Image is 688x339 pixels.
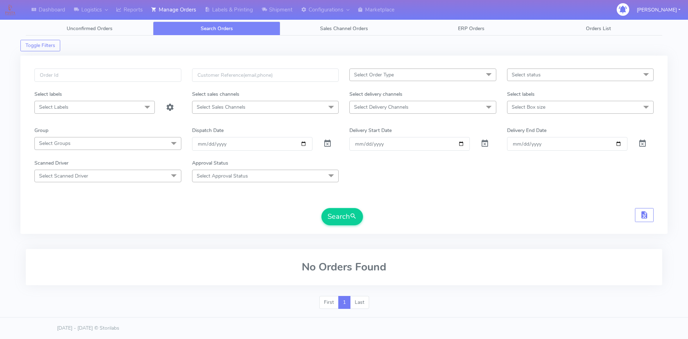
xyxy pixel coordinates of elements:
[354,104,408,110] span: Select Delivery Channels
[20,40,60,51] button: Toggle Filters
[338,296,350,309] a: 1
[631,3,686,17] button: [PERSON_NAME]
[507,90,535,98] label: Select labels
[586,25,611,32] span: Orders List
[192,127,224,134] label: Dispatch Date
[192,90,239,98] label: Select sales channels
[39,140,71,147] span: Select Groups
[34,261,654,273] h2: No Orders Found
[34,90,62,98] label: Select labels
[192,159,228,167] label: Approval Status
[34,127,48,134] label: Group
[349,127,392,134] label: Delivery Start Date
[321,208,363,225] button: Search
[39,173,88,179] span: Select Scanned Driver
[354,71,394,78] span: Select Order Type
[320,25,368,32] span: Sales Channel Orders
[192,69,339,82] input: Customer Reference(email,phone)
[201,25,233,32] span: Search Orders
[349,90,402,98] label: Select delivery channels
[26,22,662,36] ul: Tabs
[512,71,541,78] span: Select status
[34,159,68,167] label: Scanned Driver
[512,104,545,110] span: Select Box size
[197,104,245,110] span: Select Sales Channels
[458,25,484,32] span: ERP Orders
[67,25,113,32] span: Unconfirmed Orders
[507,127,546,134] label: Delivery End Date
[197,173,248,179] span: Select Approval Status
[34,69,181,82] input: Order Id
[39,104,68,110] span: Select Labels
